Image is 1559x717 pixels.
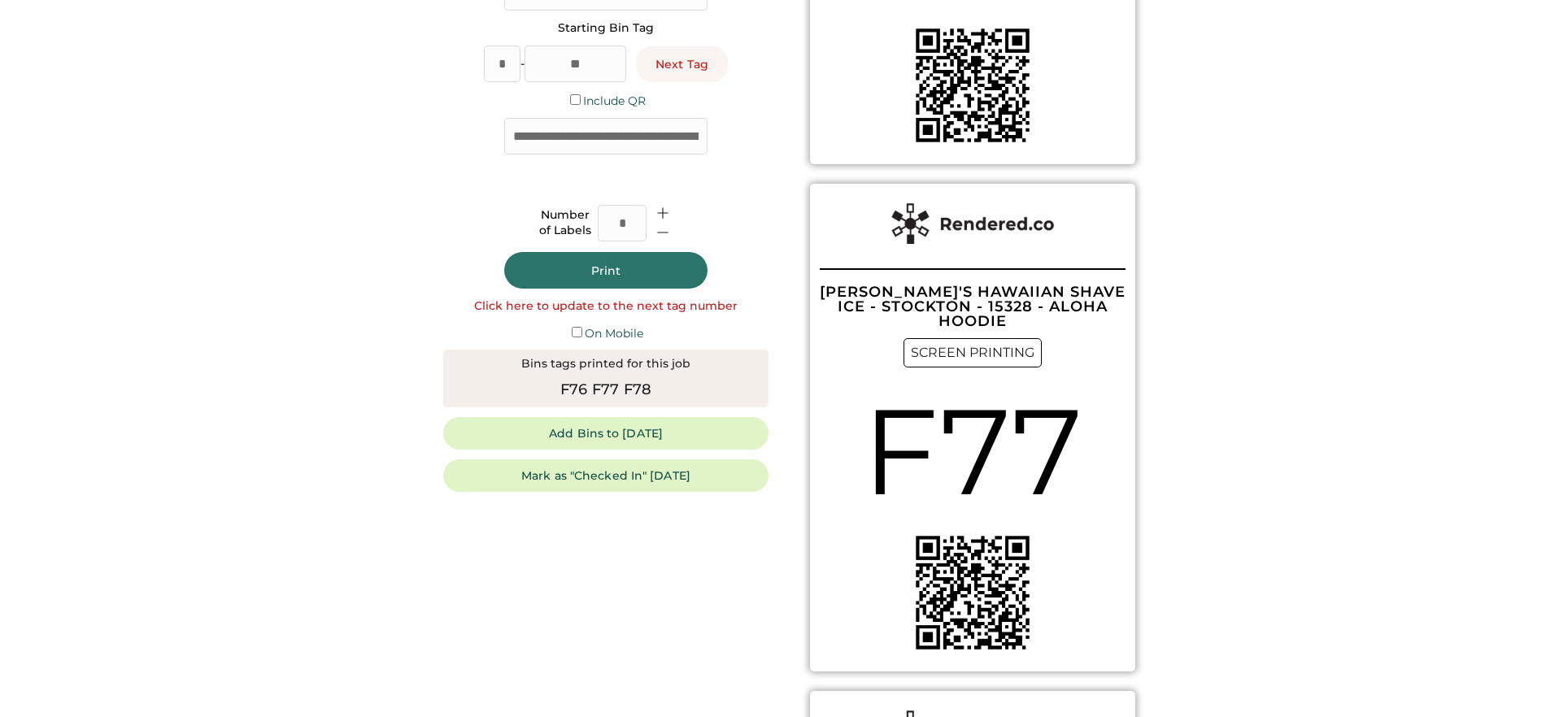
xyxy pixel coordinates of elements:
[443,417,769,450] button: Add Bins to [DATE]
[560,379,652,401] div: F76 F77 F78
[585,326,643,341] label: On Mobile
[539,207,591,239] div: Number of Labels
[636,46,728,82] button: Next Tag
[520,56,525,72] div: -
[474,298,738,315] div: Click here to update to the next tag number
[521,356,690,372] div: Bins tags printed for this job
[504,252,708,289] button: Print
[443,459,769,492] button: Mark as "Checked In" [DATE]
[891,203,1054,244] img: Rendered%20Label%20Logo%402x.png
[820,285,1126,328] div: [PERSON_NAME]'S HAWAIIAN SHAVE ICE - STOCKTON - 15328 - ALOHA HOODIE
[558,20,654,37] div: Starting Bin Tag
[862,367,1083,536] div: F77
[583,93,646,108] label: Include QR
[904,338,1042,367] div: SCREEN PRINTING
